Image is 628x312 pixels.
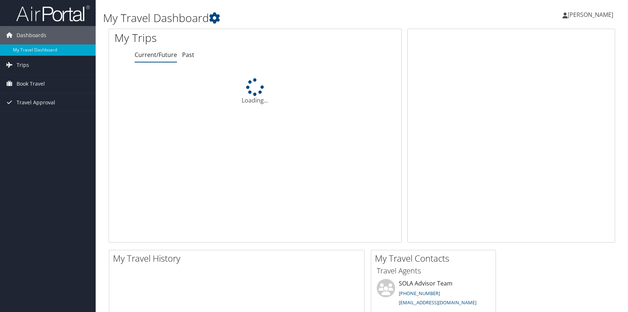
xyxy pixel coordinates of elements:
[114,30,274,46] h1: My Trips
[17,56,29,74] span: Trips
[17,93,55,112] span: Travel Approval
[17,26,46,44] span: Dashboards
[399,299,476,306] a: [EMAIL_ADDRESS][DOMAIN_NAME]
[375,252,496,265] h2: My Travel Contacts
[109,78,401,105] div: Loading...
[135,51,177,59] a: Current/Future
[377,266,490,276] h3: Travel Agents
[16,5,90,22] img: airportal-logo.png
[373,279,494,309] li: SOLA Advisor Team
[563,4,621,26] a: [PERSON_NAME]
[113,252,364,265] h2: My Travel History
[17,75,45,93] span: Book Travel
[182,51,194,59] a: Past
[103,10,448,26] h1: My Travel Dashboard
[568,11,613,19] span: [PERSON_NAME]
[399,290,440,297] a: [PHONE_NUMBER]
